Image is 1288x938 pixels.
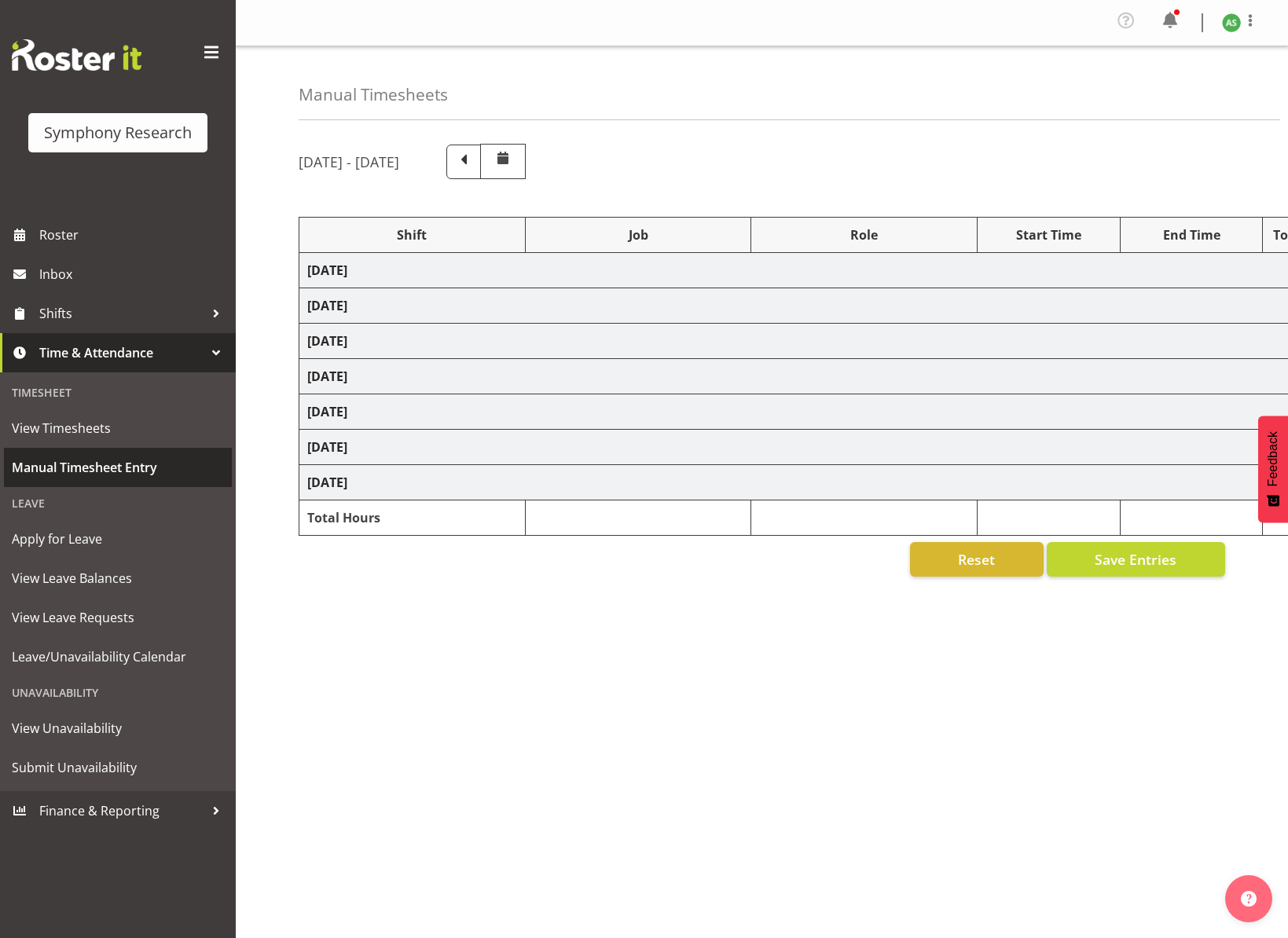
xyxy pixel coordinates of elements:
span: Apply for Leave [12,527,224,551]
div: Start Time [985,225,1112,244]
a: View Unavailability [4,709,232,748]
a: Apply for Leave [4,519,232,559]
span: Leave/Unavailability Calendar [12,645,224,669]
span: View Leave Requests [12,606,224,629]
span: Feedback [1266,431,1280,486]
span: Inbox [39,262,228,286]
button: Reset [910,542,1044,577]
a: Manual Timesheet Entry [4,448,232,487]
h5: [DATE] - [DATE] [299,153,399,170]
span: Time & Attendance [39,341,204,365]
div: Job [534,225,743,244]
div: Role [759,225,969,244]
span: Finance & Reporting [39,799,204,823]
img: ange-steiger11422.jpg [1222,13,1241,32]
button: Feedback - Show survey [1258,416,1288,522]
a: View Timesheets [4,409,232,448]
button: Save Entries [1047,542,1225,577]
div: Leave [4,487,232,519]
h4: Manual Timesheets [299,86,448,104]
a: View Leave Requests [4,598,232,637]
span: Manual Timesheet Entry [12,456,224,479]
img: help-xxl-2.png [1241,891,1257,907]
div: Symphony Research [44,121,192,145]
span: View Unavailability [12,716,224,740]
div: End Time [1128,225,1255,244]
a: Leave/Unavailability Calendar [4,637,232,676]
span: Reset [958,549,995,570]
td: Total Hours [299,500,526,536]
a: Submit Unavailability [4,748,232,787]
img: Rosterit website logo [12,39,141,71]
a: View Leave Balances [4,559,232,598]
div: Shift [307,225,517,244]
span: Submit Unavailability [12,756,224,779]
span: Shifts [39,302,204,325]
span: View Leave Balances [12,566,224,590]
span: Roster [39,223,228,247]
span: Save Entries [1095,549,1176,570]
div: Unavailability [4,676,232,709]
span: View Timesheets [12,416,224,440]
div: Timesheet [4,376,232,409]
